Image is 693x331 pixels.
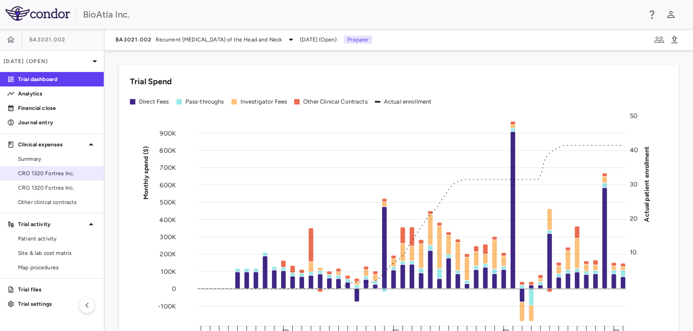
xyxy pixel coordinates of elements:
[5,6,70,21] img: logo-full-SnFGN8VE.png
[83,8,641,21] div: BioAtla Inc.
[18,286,97,294] p: Trial files
[18,75,97,83] p: Trial dashboard
[172,285,176,293] tspan: 0
[160,129,176,137] tspan: 900K
[160,233,176,241] tspan: 300K
[18,118,97,127] p: Journal entry
[303,98,368,106] div: Other Clinical Contracts
[18,169,97,177] span: CRO 1320 Fortrea Inc.
[161,268,176,275] tspan: 100K
[160,164,176,172] tspan: 700K
[18,198,97,206] span: Other clinical contracts
[18,220,86,228] p: Trial activity
[185,98,224,106] div: Pass-throughs
[344,36,372,44] p: Preparer
[18,249,97,257] span: Site & lab cost matrix
[139,98,169,106] div: Direct Fees
[18,235,97,243] span: Patient activity
[630,180,638,188] tspan: 30
[240,98,287,106] div: Investigator Fees
[160,181,176,189] tspan: 600K
[18,90,97,98] p: Analytics
[18,141,86,149] p: Clinical expenses
[159,147,176,154] tspan: 800K
[158,302,176,310] tspan: -100K
[18,184,97,192] span: CRO 1320 Fortrea Inc.
[300,36,337,44] span: [DATE] (Open)
[630,146,638,154] tspan: 40
[630,112,638,120] tspan: 50
[115,36,152,43] span: BA3021.002
[18,300,97,308] p: Trial settings
[630,249,637,256] tspan: 10
[160,250,176,258] tspan: 200K
[18,263,97,272] span: Map procedures
[130,76,172,88] h6: Trial Spend
[159,216,176,223] tspan: 400K
[142,146,150,200] tspan: Monthly spend ($)
[18,104,97,112] p: Financial close
[160,199,176,206] tspan: 500K
[630,214,638,222] tspan: 20
[4,57,89,65] p: [DATE] (Open)
[384,98,432,106] div: Actual enrollment
[643,146,651,222] tspan: Actual patient enrollment
[29,36,66,43] span: BA3021.002
[18,155,97,163] span: Summary
[156,36,282,44] span: Recurrent [MEDICAL_DATA] of the Head and Neck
